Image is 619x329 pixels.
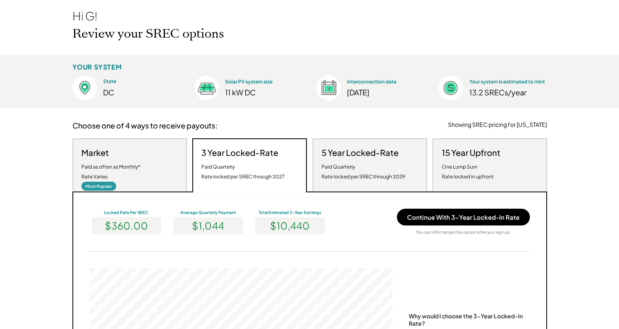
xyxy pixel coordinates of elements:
[397,209,530,225] button: Continue With 3-Year Locked-In Rate
[72,63,122,72] div: YOUR SYSTEM
[201,147,278,158] h3: 3 Year Locked-Rate
[90,210,163,215] div: Locked Rate Per SREC
[416,230,511,235] div: You can still change this option after you sign up.
[225,88,297,97] div: 11 kW DC
[322,147,398,158] h3: 5 Year Locked-Rate
[347,88,419,97] div: [DATE]
[72,9,154,23] div: Hi G!
[441,147,500,158] h3: 15 Year Upfront
[81,162,140,182] div: Paid as often as Monthly* Rate Varies
[92,217,161,234] div: $360.00
[81,147,109,158] h3: Market
[173,217,243,234] div: $1,044
[72,76,97,100] img: Location%403x.png
[448,121,547,129] div: Showing SREC pricing for [US_STATE]
[201,162,285,182] div: Paid Quarterly Rate locked per SREC through 2027
[255,217,325,234] div: $10,440
[72,121,218,130] h3: Choose one of 4 ways to receive payouts:
[441,162,493,182] div: One Lump Sum Rate locked in upfront
[438,76,463,100] img: Estimated%403x.png
[103,78,175,85] div: State
[347,79,419,86] div: Interconnection date
[194,76,219,100] img: Size%403x.png
[171,210,245,215] div: Average Quarterly Payment
[469,88,547,97] div: 13.2 SRECs/year
[322,162,405,182] div: Paid Quarterly Rate locked per SREC through 2029
[72,27,224,41] h2: Review your SREC options
[103,87,175,97] div: DC
[225,79,297,86] div: Solar PV system size
[81,182,116,191] div: Most Popular
[409,312,530,327] div: Why would I choose the 3-Year Locked-In Rate?
[253,210,327,215] div: Total Estimated 3-Year Earnings
[469,79,545,86] div: Your system is estimated to mint
[316,76,341,100] img: Interconnection%403x.png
